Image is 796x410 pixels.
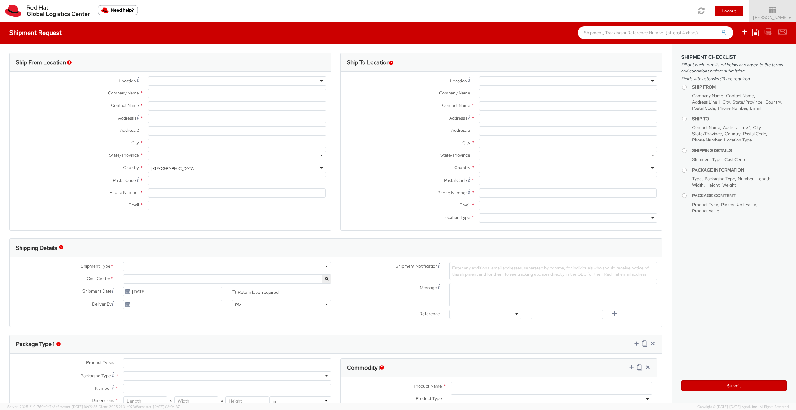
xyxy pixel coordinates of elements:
span: Company Name [108,90,139,96]
span: ▼ [788,15,792,20]
span: Packaging Type [81,373,111,379]
span: Shipment Type [692,157,722,162]
input: Length [123,396,167,406]
span: Product Type [416,396,442,401]
div: [GEOGRAPHIC_DATA] [151,165,195,172]
span: City [753,125,761,130]
span: Contact Name [692,125,720,130]
span: Address 2 [451,127,470,133]
h4: Ship To [692,117,787,121]
h4: Shipment Request [9,29,62,36]
span: State/Province [440,152,470,158]
span: Email [460,202,470,208]
span: Postal Code [444,177,467,183]
span: Reference [419,311,440,316]
span: Number [95,385,111,391]
span: Width [692,182,704,188]
span: [PERSON_NAME] [753,15,792,20]
span: Postal Code [113,177,136,183]
span: Client: 2025.21.0-c073d8a [99,404,180,409]
span: Packaging Type [705,176,735,182]
div: PM [235,302,242,308]
span: Address 2 [120,127,139,133]
span: Dimensions [92,398,114,403]
span: Phone Number [692,137,721,143]
span: Phone Number [718,105,747,111]
span: Location Type [442,214,470,220]
h3: Shipment Checklist [681,54,787,60]
span: State/Province [733,99,762,105]
span: Copyright © [DATE]-[DATE] Agistix Inc., All Rights Reserved [697,404,789,409]
button: Submit [681,380,787,391]
input: Return label required [232,290,236,294]
span: master, [DATE] 08:04:37 [141,404,180,409]
h3: Ship From Location [16,59,66,66]
span: Product Type [692,202,718,207]
span: Email [128,202,139,208]
span: Country [123,165,139,170]
span: State/Province [692,131,722,136]
button: Logout [715,6,743,16]
span: Height [706,182,720,188]
span: Server: 2025.21.0-769a9a7b8c3 [7,404,98,409]
span: master, [DATE] 10:09:35 [60,404,98,409]
span: Product Name [414,383,442,389]
span: Product Value [692,208,719,214]
span: Phone Number [109,190,139,195]
span: X [167,396,174,406]
span: Length [756,176,771,182]
span: Phone Number [437,190,467,196]
span: Email [750,105,761,111]
span: Address 1 [449,115,467,121]
h3: Package Type 1 [16,341,55,347]
span: Contact Name [442,103,470,108]
span: Pieces [721,202,734,207]
span: Location Type [724,137,752,143]
span: Address Line 1 [692,99,720,105]
span: Fill out each form listed below and agree to the terms and conditions before submitting [681,62,787,74]
input: Height [225,396,269,406]
span: Product Types [86,360,114,365]
span: Company Name [439,90,470,96]
span: City [131,140,139,145]
span: Location [119,78,136,84]
span: Unit Value [737,202,756,207]
span: Enter any additional email addresses, separated by comma, for individuals who should receive noti... [452,265,649,277]
h4: Ship From [692,85,787,90]
h4: Shipping Details [692,148,787,153]
span: Contact Name [726,93,754,99]
h3: Ship To Location [347,59,390,66]
span: Cost Center [724,157,748,162]
span: Country [454,165,470,170]
span: Contact Name [111,103,139,108]
span: X [218,396,225,406]
label: Return label required [232,288,280,295]
h3: Shipping Details [16,245,57,251]
span: Company Name [692,93,723,99]
span: Deliver By [92,301,112,307]
img: rh-logistics-00dfa346123c4ec078e1.svg [5,5,90,17]
span: Country [765,99,781,105]
span: City [722,99,730,105]
span: Number [738,176,753,182]
span: Fields with asterisks (*) are required [681,76,787,82]
span: Message [420,285,437,290]
span: City [462,140,470,145]
h4: Package Content [692,193,787,198]
h3: Commodity 1 [347,365,381,371]
button: Need help? [98,5,138,15]
h4: Package Information [692,168,787,173]
span: Shipment Type [81,263,110,270]
span: Type [692,176,702,182]
input: Width [174,396,218,406]
span: Location [450,78,467,84]
span: Country [725,131,740,136]
span: Address Line 1 [723,125,750,130]
span: State/Province [109,152,139,158]
span: Postal Code [692,105,715,111]
span: Shipment Notification [396,263,438,269]
span: Postal Code [743,131,766,136]
span: Shipment Date [82,288,112,294]
span: Address 1 [118,115,136,121]
input: Shipment, Tracking or Reference Number (at least 4 chars) [578,26,733,39]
